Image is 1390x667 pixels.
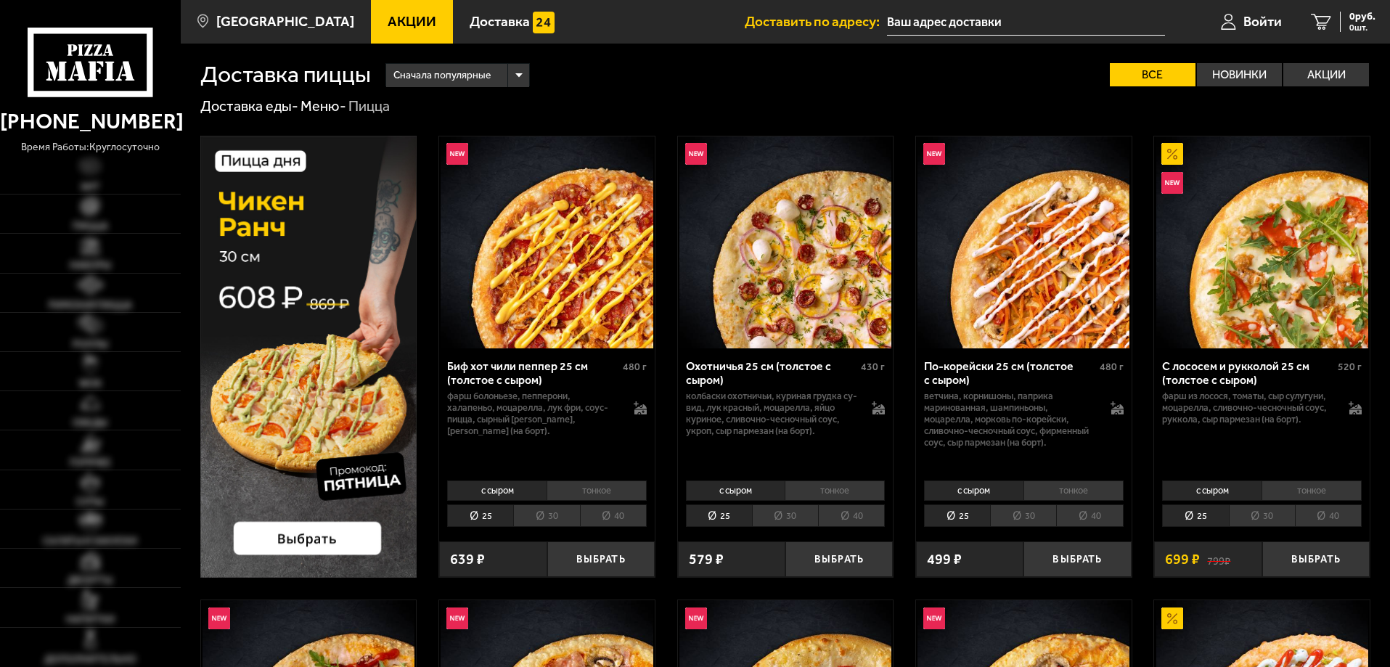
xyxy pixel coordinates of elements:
li: с сыром [447,480,547,501]
span: Войти [1243,15,1282,28]
span: 499 ₽ [927,552,962,567]
li: 30 [513,504,579,527]
span: Напитки [66,615,115,625]
a: Доставка еды- [200,97,298,115]
span: Пицца [73,221,108,232]
li: 25 [447,504,513,527]
span: Супы [76,497,104,507]
img: Новинка [685,607,707,629]
span: 480 г [1100,361,1124,373]
div: Пицца [348,97,390,116]
span: Хит [81,182,100,192]
li: 30 [990,504,1056,527]
span: 0 руб. [1349,12,1375,22]
p: фарш из лосося, томаты, сыр сулугуни, моцарелла, сливочно-чесночный соус, руккола, сыр пармезан (... [1162,390,1334,425]
div: Биф хот чили пеппер 25 см (толстое с сыром) [447,359,619,387]
img: По-корейски 25 см (толстое с сыром) [917,136,1129,348]
img: Новинка [923,143,945,165]
button: Выбрать [785,541,893,577]
span: 430 г [861,361,885,373]
span: Десерты [68,576,113,586]
img: Новинка [685,143,707,165]
h1: Доставка пиццы [200,63,371,86]
li: 25 [686,504,752,527]
img: Новинка [446,607,468,629]
div: По-корейски 25 см (толстое с сыром) [924,359,1096,387]
span: Салаты и закуски [43,536,137,547]
label: Все [1110,63,1195,86]
span: Римская пицца [49,300,132,311]
a: НовинкаОхотничья 25 см (толстое с сыром) [678,136,894,348]
button: Выбрать [547,541,655,577]
li: с сыром [924,480,1023,501]
p: ветчина, корнишоны, паприка маринованная, шампиньоны, моцарелла, морковь по-корейски, сливочно-че... [924,390,1096,449]
span: Роллы [73,340,108,350]
span: Доставка [470,15,530,28]
p: колбаски охотничьи, куриная грудка су-вид, лук красный, моцарелла, яйцо куриное, сливочно-чесночн... [686,390,858,437]
img: Новинка [446,143,468,165]
span: [GEOGRAPHIC_DATA] [216,15,354,28]
li: 30 [752,504,818,527]
button: Выбрать [1023,541,1131,577]
span: Дополнительно [44,655,136,665]
span: 639 ₽ [450,552,485,567]
li: тонкое [785,480,885,501]
li: 30 [1229,504,1295,527]
li: тонкое [547,480,647,501]
p: фарш болоньезе, пепперони, халапеньо, моцарелла, лук фри, соус-пицца, сырный [PERSON_NAME], [PERS... [447,390,619,437]
div: С лососем и рукколой 25 см (толстое с сыром) [1162,359,1334,387]
img: Охотничья 25 см (толстое с сыром) [679,136,891,348]
span: 0 шт. [1349,23,1375,32]
div: Охотничья 25 см (толстое с сыром) [686,359,858,387]
img: 15daf4d41897b9f0e9f617042186c801.svg [533,12,555,33]
li: 25 [1162,504,1228,527]
span: 520 г [1338,361,1362,373]
span: 579 ₽ [689,552,724,567]
span: Доставить по адресу: [745,15,887,28]
img: Акционный [1161,607,1183,629]
span: Наборы [70,261,111,271]
span: 480 г [623,361,647,373]
li: с сыром [686,480,785,501]
img: Биф хот чили пеппер 25 см (толстое с сыром) [441,136,653,348]
span: Акции [388,15,436,28]
label: Новинки [1197,63,1283,86]
a: НовинкаБиф хот чили пеппер 25 см (толстое с сыром) [439,136,655,348]
button: Выбрать [1262,541,1370,577]
li: 25 [924,504,990,527]
li: 40 [818,504,885,527]
li: тонкое [1023,480,1124,501]
li: 40 [1056,504,1123,527]
span: Сначала популярные [393,62,491,89]
li: 40 [1295,504,1362,527]
li: 40 [580,504,647,527]
img: С лососем и рукколой 25 см (толстое с сыром) [1156,136,1368,348]
li: тонкое [1262,480,1362,501]
a: Меню- [301,97,346,115]
a: НовинкаПо-корейски 25 см (толстое с сыром) [916,136,1132,348]
s: 799 ₽ [1207,552,1230,567]
img: Новинка [923,607,945,629]
li: с сыром [1162,480,1262,501]
span: WOK [79,379,102,389]
input: Ваш адрес доставки [887,9,1165,36]
span: 699 ₽ [1165,552,1200,567]
span: Обеды [73,418,107,428]
img: Новинка [1161,172,1183,194]
span: Горячее [70,458,111,468]
label: Акции [1283,63,1369,86]
img: Новинка [208,607,230,629]
a: АкционныйНовинкаС лососем и рукколой 25 см (толстое с сыром) [1154,136,1370,348]
img: Акционный [1161,143,1183,165]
